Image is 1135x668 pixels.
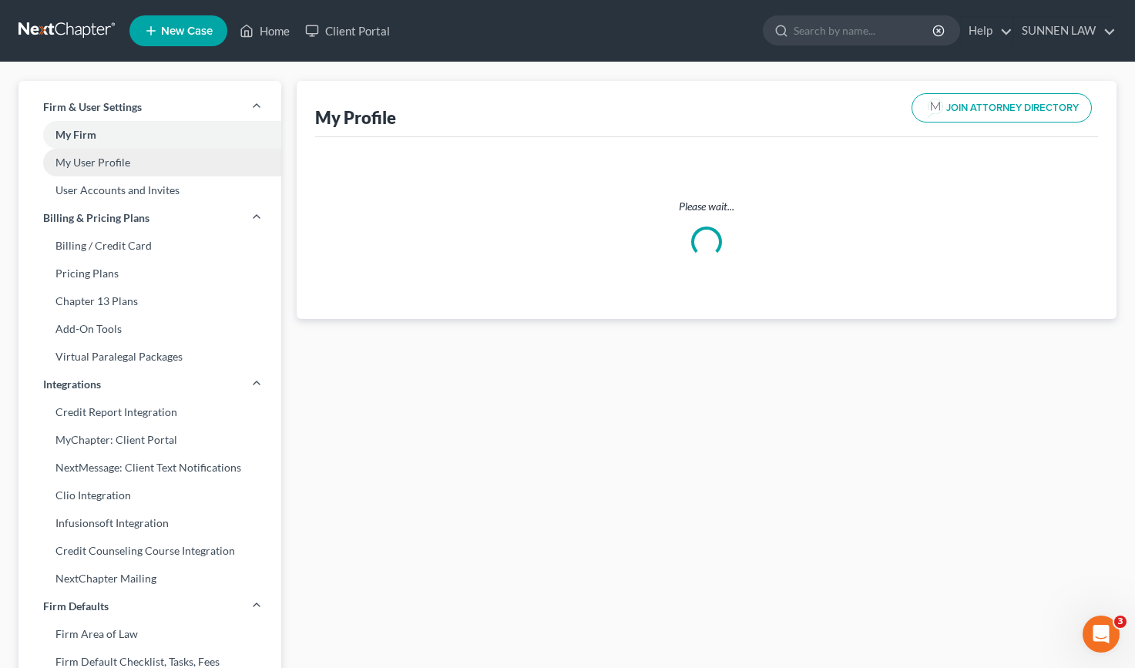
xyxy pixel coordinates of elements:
[43,210,149,226] span: Billing & Pricing Plans
[43,599,109,614] span: Firm Defaults
[18,620,281,648] a: Firm Area of Law
[18,260,281,287] a: Pricing Plans
[925,97,946,119] img: modern-attorney-logo-488310dd42d0e56951fffe13e3ed90e038bc441dd813d23dff0c9337a977f38e.png
[18,176,281,204] a: User Accounts and Invites
[18,149,281,176] a: My User Profile
[1014,17,1116,45] a: SUNNEN LAW
[18,232,281,260] a: Billing / Credit Card
[18,343,281,371] a: Virtual Paralegal Packages
[18,371,281,398] a: Integrations
[43,99,142,115] span: Firm & User Settings
[18,592,281,620] a: Firm Defaults
[18,204,281,232] a: Billing & Pricing Plans
[18,398,281,426] a: Credit Report Integration
[18,315,281,343] a: Add-On Tools
[18,121,281,149] a: My Firm
[18,287,281,315] a: Chapter 13 Plans
[297,17,398,45] a: Client Portal
[1083,616,1120,653] iframe: Intercom live chat
[946,103,1079,113] span: JOIN ATTORNEY DIRECTORY
[18,482,281,509] a: Clio Integration
[315,106,396,129] div: My Profile
[161,25,213,37] span: New Case
[1114,616,1127,628] span: 3
[794,16,935,45] input: Search by name...
[18,454,281,482] a: NextMessage: Client Text Notifications
[912,93,1092,123] button: JOIN ATTORNEY DIRECTORY
[18,426,281,454] a: MyChapter: Client Portal
[18,565,281,592] a: NextChapter Mailing
[327,199,1086,214] p: Please wait...
[18,93,281,121] a: Firm & User Settings
[232,17,297,45] a: Home
[18,537,281,565] a: Credit Counseling Course Integration
[961,17,1012,45] a: Help
[18,509,281,537] a: Infusionsoft Integration
[43,377,101,392] span: Integrations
